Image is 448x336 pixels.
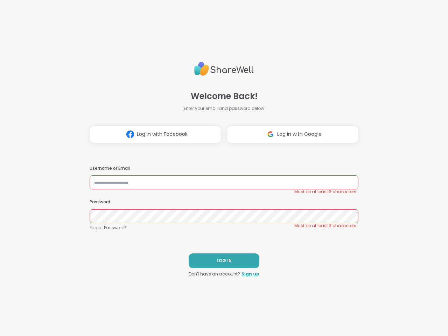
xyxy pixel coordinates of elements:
button: LOG IN [189,253,259,268]
span: Welcome Back! [191,90,258,103]
button: Log in with Facebook [90,126,221,143]
img: ShareWell Logo [194,59,254,79]
h3: Username or Email [90,166,358,171]
span: Must be at least 3 characters [294,189,356,195]
span: Log in with Google [277,131,322,138]
span: Enter your email and password below [184,105,264,112]
img: ShareWell Logomark [264,128,277,141]
h3: Password [90,199,358,205]
span: LOG IN [217,258,232,264]
button: Log in with Google [227,126,358,143]
span: Don't have an account? [189,271,240,277]
span: Must be at least 3 characters [294,223,356,229]
span: Log in with Facebook [137,131,188,138]
a: Sign up [241,271,259,277]
a: Forgot Password? [90,225,358,231]
img: ShareWell Logomark [124,128,137,141]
